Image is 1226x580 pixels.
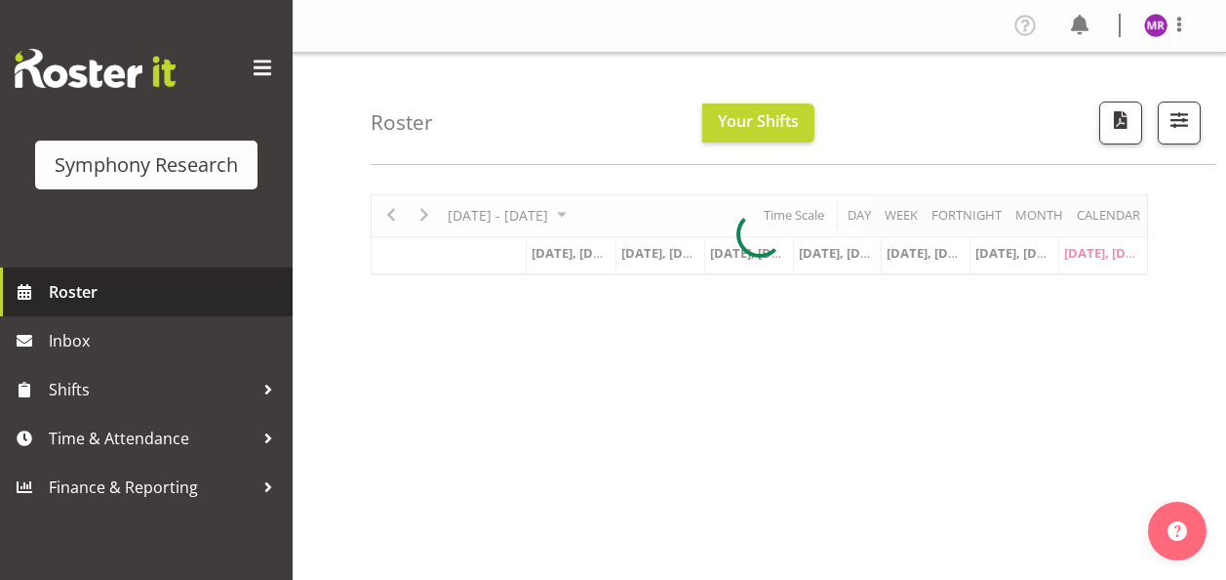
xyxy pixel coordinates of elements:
button: Filter Shifts [1158,102,1201,145]
span: Roster [49,277,283,307]
img: Rosterit website logo [15,49,176,88]
h4: Roster [371,111,433,134]
span: Your Shifts [718,110,799,132]
button: Your Shifts [702,104,814,143]
span: Shifts [49,375,254,404]
div: Symphony Research [55,150,238,180]
span: Time & Attendance [49,424,254,453]
span: Finance & Reporting [49,473,254,502]
span: Inbox [49,326,283,355]
button: Download a PDF of the roster according to the set date range. [1099,102,1142,145]
img: minu-rana11870.jpg [1144,14,1167,37]
img: help-xxl-2.png [1167,521,1187,541]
